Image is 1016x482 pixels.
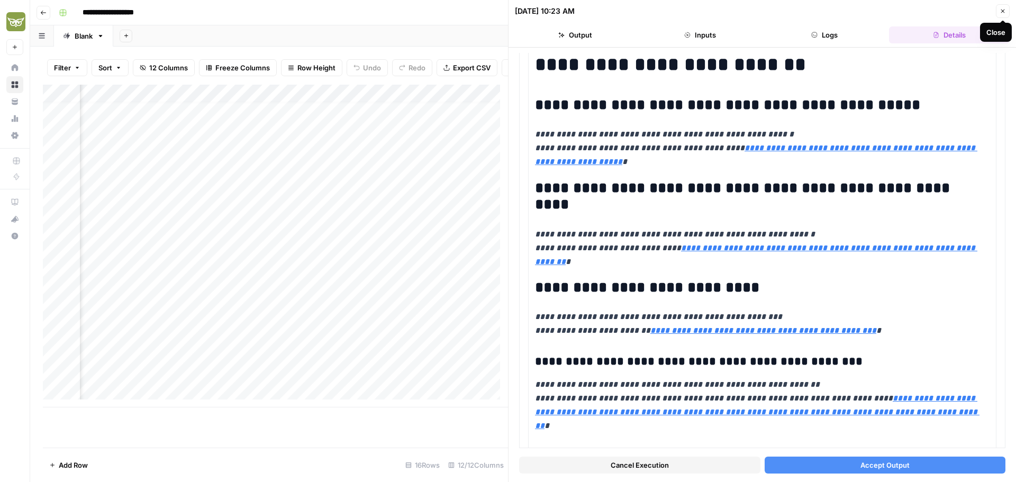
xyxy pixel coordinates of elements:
[54,62,71,73] span: Filter
[889,26,1010,43] button: Details
[149,62,188,73] span: 12 Columns
[392,59,432,76] button: Redo
[47,59,87,76] button: Filter
[765,26,885,43] button: Logs
[6,76,23,93] a: Browse
[860,460,910,470] span: Accept Output
[133,59,195,76] button: 12 Columns
[6,110,23,127] a: Usage
[54,25,113,47] a: Blank
[515,6,575,16] div: [DATE] 10:23 AM
[199,59,277,76] button: Freeze Columns
[59,460,88,470] span: Add Row
[6,12,25,31] img: Evergreen Media Logo
[515,26,636,43] button: Output
[611,460,669,470] span: Cancel Execution
[6,211,23,228] button: What's new?
[640,26,760,43] button: Inputs
[6,59,23,76] a: Home
[215,62,270,73] span: Freeze Columns
[6,194,23,211] a: AirOps Academy
[401,457,444,474] div: 16 Rows
[444,457,508,474] div: 12/12 Columns
[6,93,23,110] a: Your Data
[765,457,1006,474] button: Accept Output
[453,62,491,73] span: Export CSV
[6,8,23,35] button: Workspace: Evergreen Media
[519,457,760,474] button: Cancel Execution
[92,59,129,76] button: Sort
[409,62,425,73] span: Redo
[43,457,94,474] button: Add Row
[75,31,93,41] div: Blank
[7,211,23,227] div: What's new?
[347,59,388,76] button: Undo
[297,62,335,73] span: Row Height
[437,59,497,76] button: Export CSV
[6,228,23,244] button: Help + Support
[6,127,23,144] a: Settings
[98,62,112,73] span: Sort
[363,62,381,73] span: Undo
[281,59,342,76] button: Row Height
